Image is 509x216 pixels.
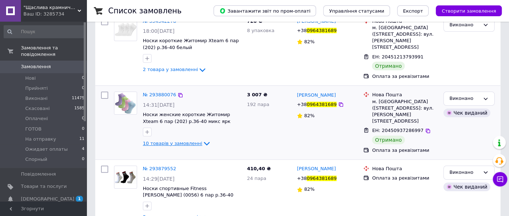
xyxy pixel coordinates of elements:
span: 0 [82,85,84,92]
span: Повідомлення [21,171,56,177]
span: Замовлення та повідомлення [21,45,87,58]
a: Носки спортивные Fitness [PERSON_NAME] (0056) 6 пар р.36-40 микс [143,186,233,204]
span: +380964381689 [297,28,337,33]
button: Експорт [397,5,429,16]
div: Чек виданий [443,182,490,191]
a: Носки короткие Житомир Xteam 6 пар (202) р.36-40 белый [143,38,239,50]
span: 0 [82,115,84,122]
a: Фото товару [114,92,137,115]
a: 10 товарів у замовленні [143,141,211,146]
span: Товари та послуги [21,183,67,190]
a: Фото товару [114,166,137,189]
span: Створити замовлення [442,8,496,14]
div: м. [GEOGRAPHIC_DATA] ([STREET_ADDRESS]: вул. [PERSON_NAME][STREET_ADDRESS] [372,98,437,125]
span: Експорт [403,8,423,14]
span: 11475 [72,95,84,102]
button: Створити замовлення [436,5,502,16]
span: Скасовані [25,105,50,112]
div: Оплата за реквізитами [372,73,437,80]
img: Фото товару [114,170,137,184]
span: 1 [76,196,83,202]
span: 720 ₴ [247,18,263,24]
a: № 293880076 [143,92,176,97]
div: Ваш ID: 3285734 [23,11,87,17]
a: 2 товара у замовленні [143,67,207,72]
div: Нова Пошта [372,92,437,98]
div: Виконано [449,169,480,176]
a: Фото товару [114,18,137,41]
span: 14:29[DATE] [143,176,175,182]
span: 3 007 ₴ [247,92,267,97]
span: Виконані [25,95,48,102]
a: № 354342278 [143,18,176,24]
span: ЕН: 20450937286997 [372,128,423,133]
span: 82% [304,39,315,44]
span: +38 [297,176,307,181]
span: 0 [82,75,84,81]
div: Оплата за реквізитами [372,175,437,181]
span: 14:31[DATE] [143,102,175,108]
div: Отримано [372,136,404,144]
span: Спорный [25,156,47,163]
span: ЕН: 20451213793991 [372,54,423,59]
div: Виконано [449,95,480,102]
span: 0 [82,156,84,163]
span: 8 упаковка [247,28,275,33]
span: Замовлення [21,63,51,70]
span: 82% [304,186,315,192]
img: Фото товару [114,22,137,36]
div: Виконано [449,21,480,29]
span: 24 пара [247,176,266,181]
span: Управління статусами [329,8,384,14]
span: Нові [25,75,36,81]
input: Пошук [4,25,85,38]
span: Завантажити звіт по пром-оплаті [219,8,310,14]
span: 2 товара у замовленні [143,67,198,72]
span: +380964381689 [297,102,337,107]
button: Чат з покупцем [493,172,507,186]
div: м. [GEOGRAPHIC_DATA] ([STREET_ADDRESS]: вул. [PERSON_NAME][STREET_ADDRESS] [372,25,437,51]
div: Оплата за реквізитами [372,147,437,154]
div: Чек виданий [443,109,490,117]
span: ГОТОВ [25,126,41,132]
a: Носки женские короткие Житомир Xteam 6 пар (202) р.36-40 микс ярк [143,112,231,124]
span: 11 [79,136,84,142]
span: 82% [304,113,315,118]
span: 192 пара [247,102,269,107]
a: [PERSON_NAME] [297,166,336,172]
span: На отправку [25,136,56,142]
a: Створити замовлення [429,8,502,13]
button: Завантажити звіт по пром-оплаті [214,5,316,16]
span: [PERSON_NAME] [297,18,336,24]
span: 1585 [74,105,84,112]
span: 0964381689 [307,176,337,181]
img: Фото товару [114,92,137,114]
div: Отримано [372,62,404,70]
span: [PERSON_NAME] [297,92,336,98]
span: 0964381689 [307,102,337,107]
span: 0964381689 [307,28,337,33]
span: [DEMOGRAPHIC_DATA] [21,196,74,202]
button: Управління статусами [323,5,390,16]
span: "Щаслива крамничка" [23,4,78,11]
span: 410,40 ₴ [247,166,271,171]
span: Прийняті [25,85,48,92]
span: Ожидает оплаты [25,146,68,153]
span: +380964381689 [297,176,337,181]
div: Нова Пошта [372,166,437,172]
a: [PERSON_NAME] [297,92,336,99]
h1: Список замовлень [108,6,181,15]
span: +38 [297,102,307,107]
span: 10 товарів у замовленні [143,141,202,146]
span: 0 [82,126,84,132]
span: 18:00[DATE] [143,28,175,34]
span: +38 [297,28,307,33]
a: № 293879552 [143,166,176,171]
span: Оплачені [25,115,48,122]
